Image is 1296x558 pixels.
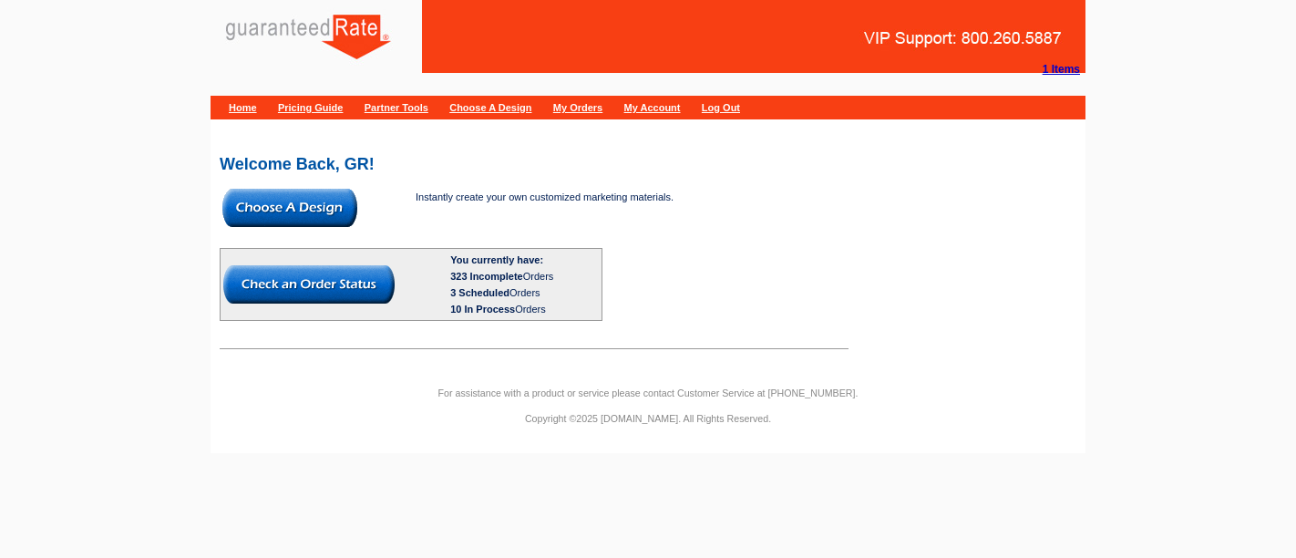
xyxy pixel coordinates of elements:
[624,102,681,113] a: My Account
[365,102,428,113] a: Partner Tools
[450,254,543,265] b: You currently have:
[229,102,257,113] a: Home
[702,102,740,113] a: Log Out
[450,287,509,298] span: 3 Scheduled
[449,102,531,113] a: Choose A Design
[1043,63,1080,76] strong: 1 Items
[222,189,357,227] img: button-choose-design.gif
[278,102,344,113] a: Pricing Guide
[416,191,674,202] span: Instantly create your own customized marketing materials.
[220,156,1076,172] h2: Welcome Back, GR!
[553,102,602,113] a: My Orders
[211,385,1085,401] p: For assistance with a product or service please contact Customer Service at [PHONE_NUMBER].
[450,304,515,315] span: 10 In Process
[450,268,599,317] div: Orders Orders Orders
[223,265,395,304] img: button-check-order-status.gif
[450,271,522,282] span: 323 Incomplete
[211,410,1085,427] p: Copyright ©2025 [DOMAIN_NAME]. All Rights Reserved.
